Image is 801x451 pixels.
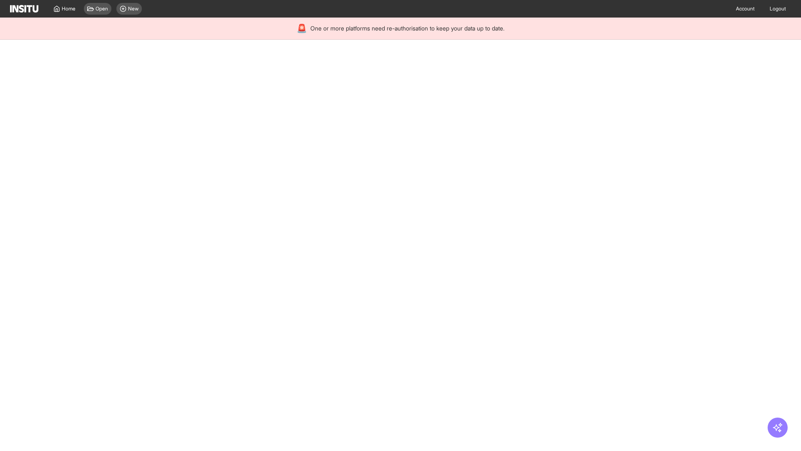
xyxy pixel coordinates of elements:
[310,24,504,33] span: One or more platforms need re-authorisation to keep your data up to date.
[297,23,307,34] div: 🚨
[96,5,108,12] span: Open
[10,5,38,13] img: Logo
[128,5,139,12] span: New
[62,5,76,12] span: Home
